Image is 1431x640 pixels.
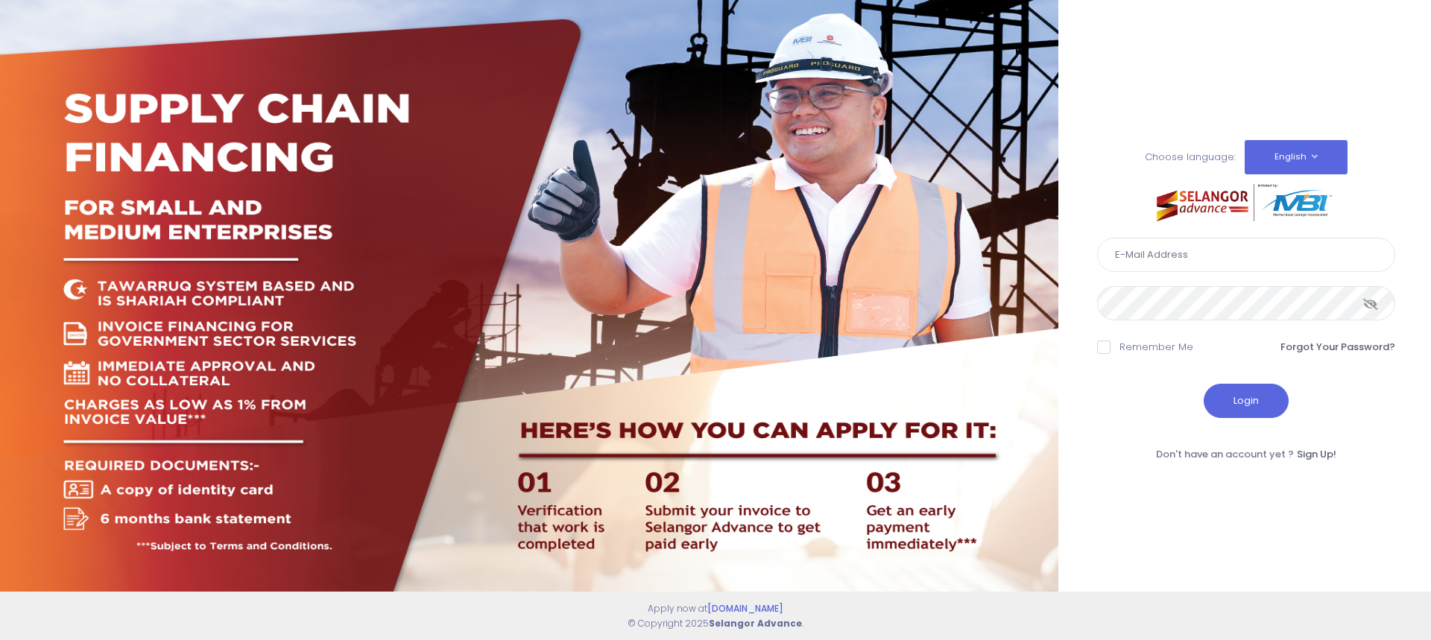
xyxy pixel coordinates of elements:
[1157,184,1336,221] img: selangor-advance.png
[1204,384,1289,418] button: Login
[1145,150,1236,164] span: Choose language:
[1097,238,1395,272] input: E-Mail Address
[1297,447,1336,461] a: Sign Up!
[707,602,783,615] a: [DOMAIN_NAME]
[1156,447,1294,461] span: Don't have an account yet ?
[628,602,803,630] span: Apply now at © Copyright 2025 .
[1245,140,1348,174] button: English
[1280,340,1395,355] a: Forgot Your Password?
[709,617,802,630] strong: Selangor Advance
[1119,340,1193,355] label: Remember Me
